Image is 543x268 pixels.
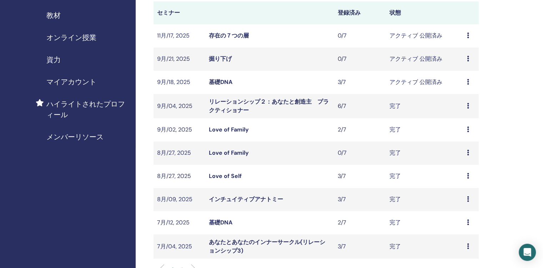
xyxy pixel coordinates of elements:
td: 0/7 [334,142,386,165]
a: 掘り下げ [209,55,232,63]
td: 3/7 [334,71,386,94]
a: Love of Family [209,149,249,157]
td: 9月/18, 2025 [154,71,205,94]
a: 存在の７つの層 [209,32,249,39]
td: 7月/04, 2025 [154,234,205,259]
a: 基礎DNA [209,78,232,86]
td: 完了 [386,165,463,188]
td: 3/7 [334,165,386,188]
a: Love of Self [209,172,242,180]
span: ハイライトされたプロフィール [46,99,130,120]
td: 8月/09, 2025 [154,188,205,211]
td: 0/7 [334,24,386,48]
span: マイアカウント [46,76,96,87]
td: 7月/12, 2025 [154,211,205,234]
td: 9月/04, 2025 [154,94,205,118]
td: 8月/27, 2025 [154,165,205,188]
td: 完了 [386,234,463,259]
a: インチュイティブアナトミー [209,195,283,203]
td: アクティブ 公開済み [386,24,463,48]
a: あなたとあなたのインナーサークル(リレーションシップ3) [209,238,325,254]
td: アクティブ 公開済み [386,71,463,94]
span: 教材 [46,10,61,21]
th: セミナー [154,1,205,24]
td: 3/7 [334,188,386,211]
td: アクティブ 公開済み [386,48,463,71]
th: 登録済み [334,1,386,24]
td: 2/7 [334,118,386,142]
td: 11月/17, 2025 [154,24,205,48]
td: 完了 [386,188,463,211]
td: 2/7 [334,211,386,234]
td: 完了 [386,94,463,118]
div: Open Intercom Messenger [519,244,536,261]
td: 9月/21, 2025 [154,48,205,71]
td: 8月/27, 2025 [154,142,205,165]
th: 状態 [386,1,463,24]
td: 完了 [386,142,463,165]
td: 完了 [386,118,463,142]
span: 資力 [46,54,61,65]
td: 6/7 [334,94,386,118]
a: Love of Family [209,126,249,133]
td: 完了 [386,211,463,234]
span: オンライン授業 [46,32,96,43]
td: 9月/02, 2025 [154,118,205,142]
span: メンバーリソース [46,131,104,142]
td: 3/7 [334,234,386,259]
a: リレーションシップ２：あなたと創造主 プラクティショナー [209,98,329,114]
td: 0/7 [334,48,386,71]
a: 基礎DNA [209,219,232,226]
